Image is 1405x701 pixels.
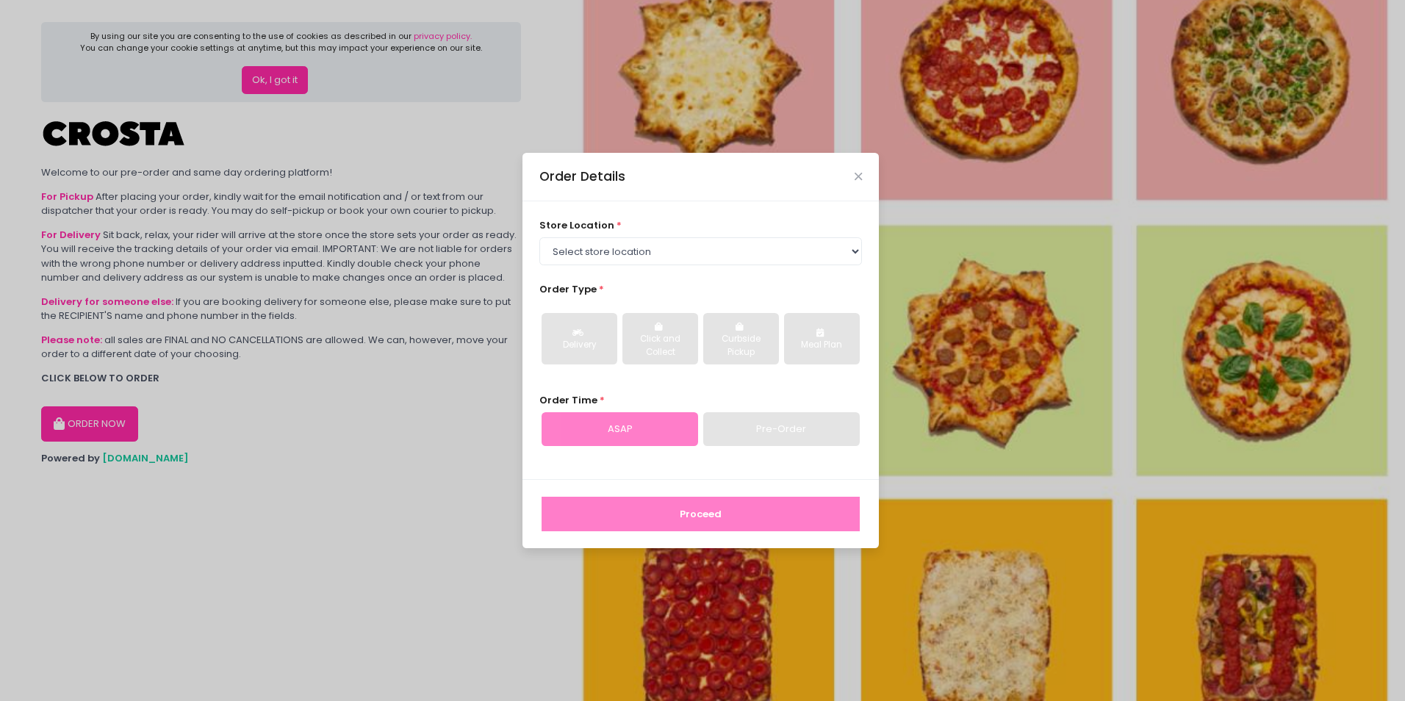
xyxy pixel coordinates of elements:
button: Close [855,173,862,180]
div: Order Details [539,167,625,186]
div: Delivery [552,339,607,352]
button: Proceed [542,497,860,532]
div: Curbside Pickup [714,333,769,359]
span: store location [539,218,614,232]
span: Order Type [539,282,597,296]
div: Meal Plan [794,339,849,352]
button: Curbside Pickup [703,313,779,364]
span: Order Time [539,393,597,407]
button: Delivery [542,313,617,364]
button: Meal Plan [784,313,860,364]
div: Click and Collect [633,333,688,359]
button: Click and Collect [622,313,698,364]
